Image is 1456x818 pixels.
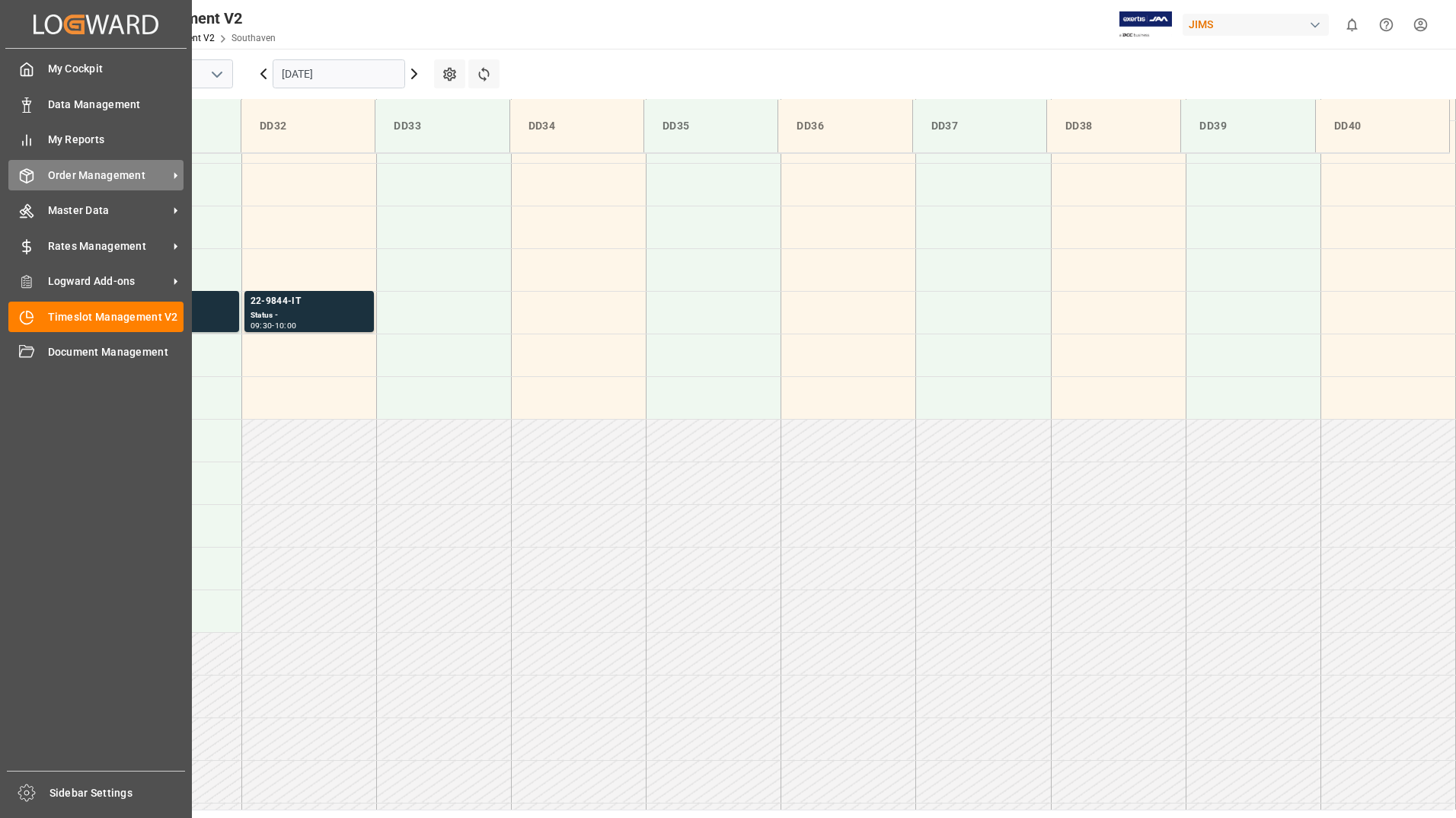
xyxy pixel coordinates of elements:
[1059,112,1168,140] div: DD38
[1369,8,1403,42] button: Help Center
[205,62,228,86] button: open menu
[656,112,765,140] div: DD35
[48,344,184,360] span: Document Management
[8,302,184,331] a: Timeslot Management V2
[8,54,184,84] a: My Cockpit
[1183,14,1329,36] div: JIMS
[790,112,899,140] div: DD36
[48,97,184,113] span: Data Management
[275,322,297,329] div: 10:00
[251,294,368,309] div: 22-9844-IT
[1119,11,1172,38] img: Exertis%20JAM%20-%20Email%20Logo.jpg_1722504956.jpg
[48,132,184,148] span: My Reports
[273,59,405,88] input: DD-MM-YYYY
[48,168,168,184] span: Order Management
[1183,10,1335,39] button: JIMS
[388,112,497,140] div: DD33
[1328,112,1437,140] div: DD40
[48,309,184,325] span: Timeslot Management V2
[8,337,184,367] a: Document Management
[8,125,184,155] a: My Reports
[522,112,631,140] div: DD34
[48,238,168,254] span: Rates Management
[48,203,168,219] span: Master Data
[251,309,368,322] div: Status -
[49,785,186,801] span: Sidebar Settings
[1193,112,1302,140] div: DD39
[254,112,362,140] div: DD32
[8,89,184,119] a: Data Management
[251,322,273,329] div: 09:30
[1335,8,1369,42] button: show 0 new notifications
[48,273,168,289] span: Logward Add-ons
[925,112,1034,140] div: DD37
[272,322,274,329] div: -
[48,61,184,77] span: My Cockpit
